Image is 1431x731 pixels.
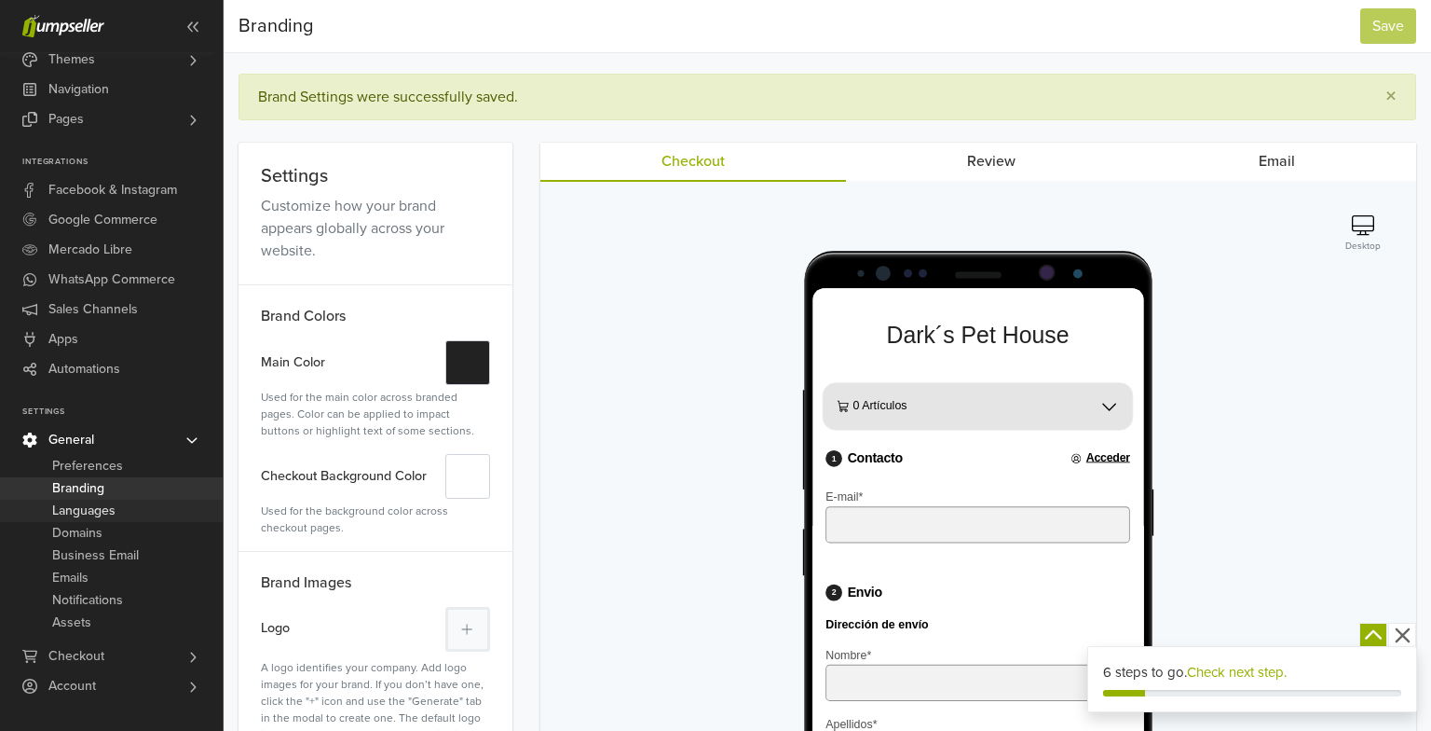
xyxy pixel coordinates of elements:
small: Desktop [1345,240,1381,254]
a: Check next step. [1187,664,1287,681]
button: Save [1360,8,1416,44]
span: Domains [52,522,102,545]
label: Checkout Background Color [261,454,427,499]
span: Notifications [52,589,123,612]
a: Checkout [540,143,847,182]
span: Business Email [52,545,139,567]
a: Dark´s Pet House [84,38,290,67]
button: Desktop [1340,214,1386,255]
button: Close [1367,75,1415,119]
span: 2 [15,334,34,352]
span: Branding [238,12,313,40]
h5: Settings [261,165,490,187]
div: Brand Settings were successfully saved. [238,74,1416,120]
h6: Brand Colors [238,285,512,333]
p: Settings [22,407,223,418]
div: Used for the main color across branded pages. Color can be applied to impact buttons or highlight... [261,389,490,439]
label: Estado / Región * [15,562,116,578]
span: Themes [48,45,95,75]
span: Navigation [48,75,109,104]
span: 1 [15,183,34,201]
span: Branding [52,477,104,500]
div: Contacto [15,183,102,201]
label: E-mail * [15,228,57,243]
span: Assets [52,612,91,634]
span: Google Commerce [48,205,157,235]
span: × [1385,83,1397,110]
span: WhatsApp Commerce [48,265,175,295]
h6: Brand Images [238,551,512,600]
span: Languages [52,500,116,522]
span: Preferences [52,455,123,477]
span: Pages [48,104,84,134]
span: Facebook & Instagram [48,175,177,205]
span: Mercado Libre [48,235,132,265]
span: Account [48,671,96,701]
span: Automations [48,354,120,384]
span: Sales Channels [48,295,138,324]
span: General [48,425,94,455]
div: Envio [15,334,78,352]
a: Review [846,143,1138,180]
div: 0 Artículos [42,123,106,143]
label: Logo [261,607,290,648]
label: Apellidos * [15,484,73,500]
div: 6 steps to go. [1103,662,1401,683]
div: Customize how your brand appears globally across your website. [261,195,490,262]
button: # [445,340,490,385]
label: Main Color [261,340,325,385]
span: Checkout [48,641,104,671]
div: Dirección de envío [15,356,130,402]
label: Nombre * [15,406,66,421]
label: Ciudad * [15,641,65,656]
a: Email [1138,143,1417,180]
div: Used for the background color across checkout pages. [261,503,490,536]
button: # [445,454,490,499]
span: Apps [48,324,78,354]
div: Acceder [291,184,358,200]
p: Integrations [22,157,223,168]
span: Emails [52,567,89,589]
